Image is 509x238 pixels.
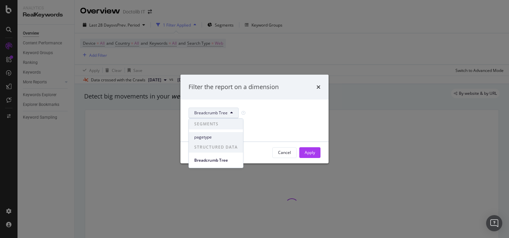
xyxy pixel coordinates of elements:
div: times [316,83,320,91]
div: Apply [305,150,315,155]
span: SEGMENTS [189,119,243,129]
span: Breadcrumb Tree [194,157,238,163]
button: Apply [299,147,320,158]
div: Cancel [278,150,291,155]
div: Open Intercom Messenger [486,215,502,231]
div: modal [180,75,329,163]
span: pagetype [194,134,238,140]
span: STRUCTURED DATA [189,142,243,153]
span: Breadcrumb Tree [194,110,228,116]
div: Select all data available [189,124,320,129]
button: Breadcrumb Tree [189,108,239,118]
button: Cancel [272,147,297,158]
div: Filter the report on a dimension [189,83,279,91]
